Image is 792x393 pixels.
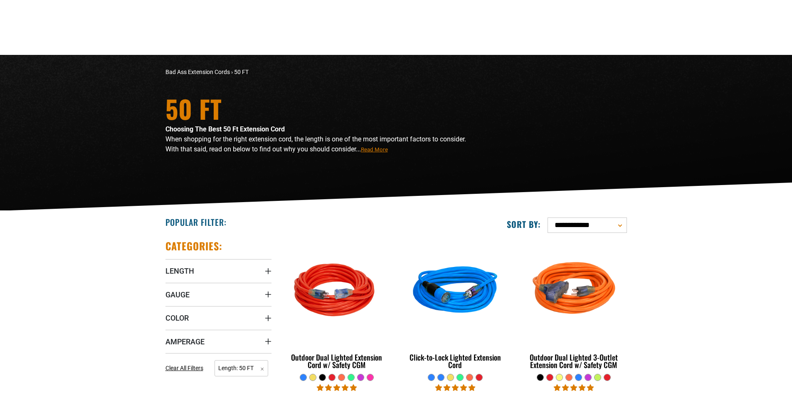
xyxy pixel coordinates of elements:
div: Outdoor Dual Lighted 3-Outlet Extension Cord w/ Safety CGM [521,353,627,368]
summary: Length [165,259,271,282]
summary: Color [165,306,271,329]
span: 4.80 stars [554,384,594,392]
span: › [231,69,233,75]
span: Length [165,266,194,276]
p: When shopping for the right extension cord, the length is one of the most important factors to co... [165,134,469,154]
h2: Categories: [165,240,223,252]
div: Click-to-Lock Lighted Extension Cord [402,353,508,368]
h2: Popular Filter: [165,217,227,227]
span: Gauge [165,290,190,299]
span: Read More [361,146,388,153]
a: Red Outdoor Dual Lighted Extension Cord w/ Safety CGM [284,240,390,373]
span: 4.81 stars [317,384,357,392]
label: Sort by: [507,219,541,230]
span: Color [165,313,189,323]
span: 4.87 stars [435,384,475,392]
a: blue Click-to-Lock Lighted Extension Cord [402,240,508,373]
strong: Choosing The Best 50 Ft Extension Cord [165,125,285,133]
img: Red [284,244,389,339]
nav: breadcrumbs [165,68,469,77]
summary: Gauge [165,283,271,306]
span: Clear All Filters [165,365,203,371]
a: orange Outdoor Dual Lighted 3-Outlet Extension Cord w/ Safety CGM [521,240,627,373]
a: Length: 50 FT [215,364,268,372]
span: Amperage [165,337,205,346]
span: 50 FT [234,69,249,75]
summary: Amperage [165,330,271,353]
img: orange [521,244,626,339]
div: Outdoor Dual Lighted Extension Cord w/ Safety CGM [284,353,390,368]
h1: 50 FT [165,96,469,121]
img: blue [403,244,508,339]
a: Clear All Filters [165,364,207,373]
span: Length: 50 FT [215,360,268,376]
a: Bad Ass Extension Cords [165,69,230,75]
